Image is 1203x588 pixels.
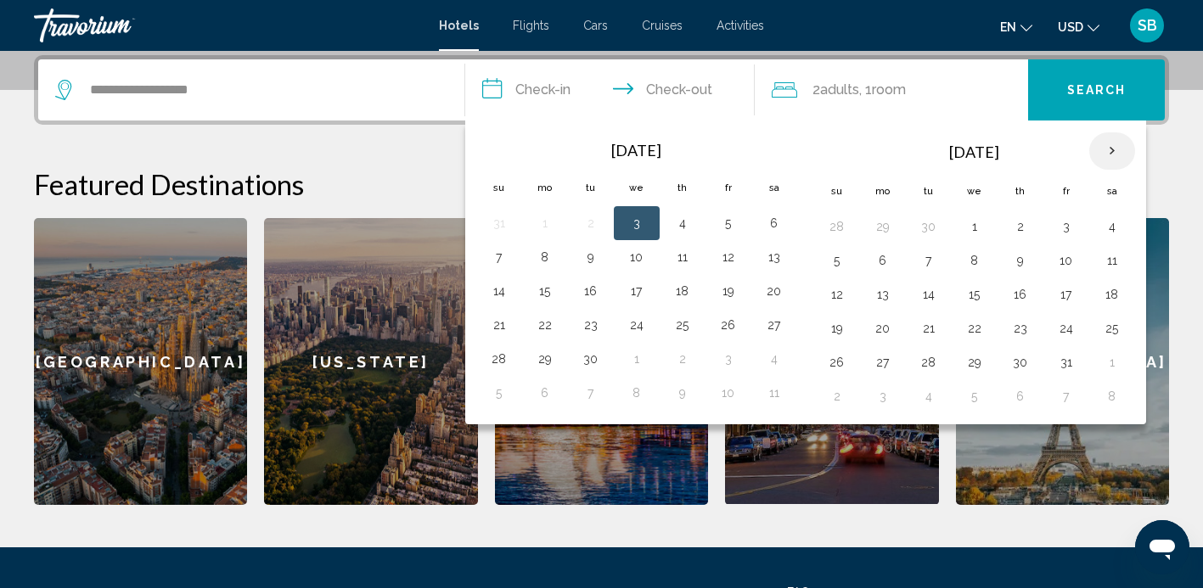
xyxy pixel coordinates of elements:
[577,245,604,269] button: Day 9
[34,167,1169,201] h2: Featured Destinations
[623,313,650,337] button: Day 24
[577,381,604,405] button: Day 7
[1053,316,1080,340] button: Day 24
[961,215,988,238] button: Day 1
[961,316,988,340] button: Day 22
[824,350,851,374] button: Day 26
[1099,215,1126,238] button: Day 4
[669,211,696,235] button: Day 4
[642,19,683,32] a: Cruises
[1125,8,1169,43] button: User Menu
[869,316,897,340] button: Day 20
[465,59,756,120] button: Check in and out dates
[869,283,897,306] button: Day 13
[755,59,1028,120] button: Travelers: 2 adults, 0 children
[1007,384,1034,408] button: Day 6
[1007,350,1034,374] button: Day 30
[715,313,742,337] button: Day 26
[531,347,559,371] button: Day 29
[531,279,559,303] button: Day 15
[961,384,988,408] button: Day 5
[439,19,479,32] a: Hotels
[264,218,477,505] div: [US_STATE]
[915,215,942,238] button: Day 30
[1067,84,1127,98] span: Search
[669,313,696,337] button: Day 25
[669,347,696,371] button: Day 2
[1138,17,1157,34] span: SB
[1099,283,1126,306] button: Day 18
[623,211,650,235] button: Day 3
[1099,316,1126,340] button: Day 25
[761,381,788,405] button: Day 11
[761,245,788,269] button: Day 13
[34,8,422,42] a: Travorium
[34,218,247,505] a: [GEOGRAPHIC_DATA]
[577,279,604,303] button: Day 16
[872,81,906,98] span: Room
[824,249,851,272] button: Day 5
[531,211,559,235] button: Day 1
[1053,215,1080,238] button: Day 3
[860,132,1089,172] th: [DATE]
[522,132,751,169] th: [DATE]
[715,381,742,405] button: Day 10
[869,249,897,272] button: Day 6
[761,347,788,371] button: Day 4
[1053,249,1080,272] button: Day 10
[761,313,788,337] button: Day 27
[915,316,942,340] button: Day 21
[1007,283,1034,306] button: Day 16
[961,283,988,306] button: Day 15
[915,350,942,374] button: Day 28
[915,283,942,306] button: Day 14
[1099,350,1126,374] button: Day 1
[1099,384,1126,408] button: Day 8
[715,211,742,235] button: Day 5
[531,381,559,405] button: Day 6
[915,384,942,408] button: Day 4
[715,347,742,371] button: Day 3
[869,215,897,238] button: Day 29
[486,381,513,405] button: Day 5
[869,384,897,408] button: Day 3
[669,381,696,405] button: Day 9
[1135,520,1189,574] iframe: Bouton de lancement de la fenêtre de messagerie
[577,313,604,337] button: Day 23
[1053,283,1080,306] button: Day 17
[486,347,513,371] button: Day 28
[669,279,696,303] button: Day 18
[531,313,559,337] button: Day 22
[717,19,764,32] span: Activities
[715,245,742,269] button: Day 12
[583,19,608,32] a: Cars
[623,245,650,269] button: Day 10
[915,249,942,272] button: Day 7
[1007,215,1034,238] button: Day 2
[486,211,513,235] button: Day 31
[1089,132,1135,171] button: Next month
[1058,20,1083,34] span: USD
[761,279,788,303] button: Day 20
[513,19,549,32] a: Flights
[623,279,650,303] button: Day 17
[859,78,906,102] span: , 1
[1028,59,1165,120] button: Search
[38,59,1165,120] div: Search widget
[623,381,650,405] button: Day 8
[486,245,513,269] button: Day 7
[577,211,604,235] button: Day 2
[715,279,742,303] button: Day 19
[486,313,513,337] button: Day 21
[1058,14,1099,39] button: Change currency
[812,78,859,102] span: 2
[531,245,559,269] button: Day 8
[820,81,859,98] span: Adults
[1000,20,1016,34] span: en
[623,347,650,371] button: Day 1
[1053,350,1080,374] button: Day 31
